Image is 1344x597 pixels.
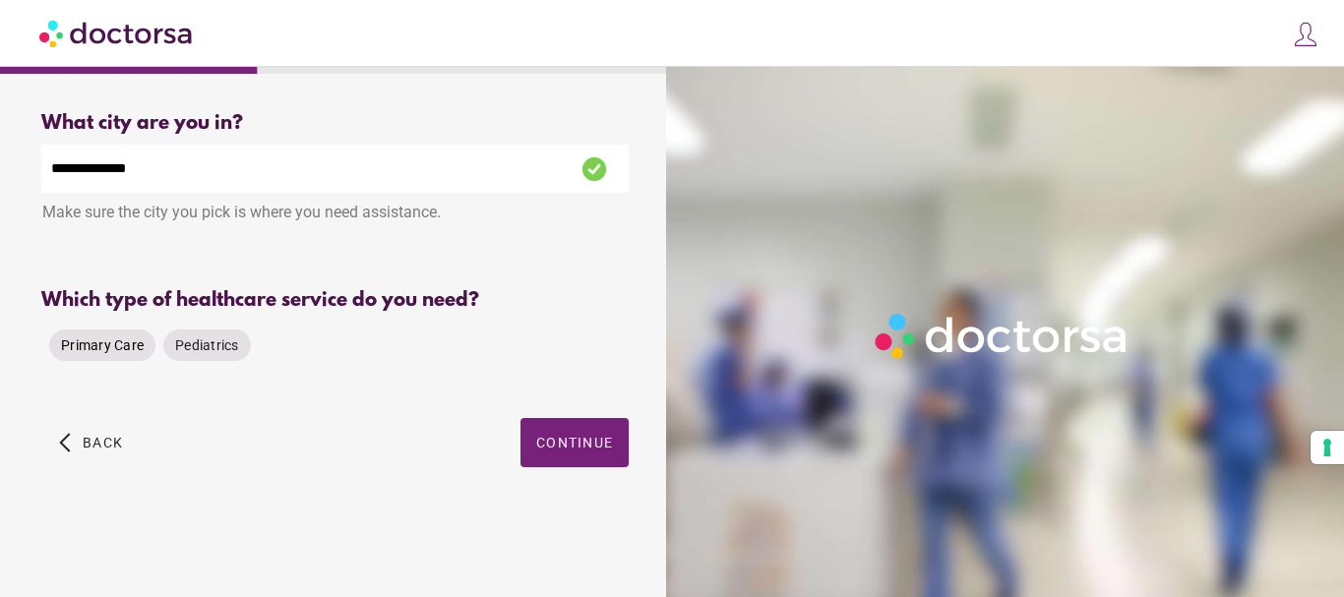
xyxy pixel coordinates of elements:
[83,435,123,450] span: Back
[175,337,239,353] span: Pediatrics
[51,418,131,467] button: arrow_back_ios Back
[41,289,629,312] div: Which type of healthcare service do you need?
[536,435,613,450] span: Continue
[39,11,195,55] img: Doctorsa.com
[41,112,629,135] div: What city are you in?
[1311,431,1344,464] button: Your consent preferences for tracking technologies
[868,306,1136,366] img: Logo-Doctorsa-trans-White-partial-flat.png
[520,418,629,467] button: Continue
[61,337,144,353] span: Primary Care
[1292,21,1319,48] img: icons8-customer-100.png
[41,193,629,236] div: Make sure the city you pick is where you need assistance.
